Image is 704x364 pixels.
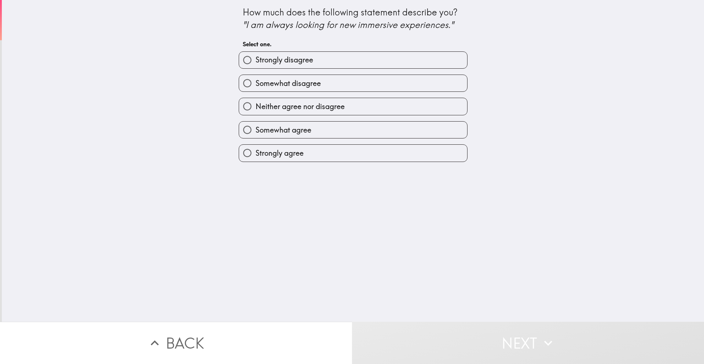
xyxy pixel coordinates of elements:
span: Strongly agree [256,148,304,158]
button: Next [352,322,704,364]
button: Neither agree nor disagree [239,98,467,115]
button: Somewhat agree [239,122,467,138]
span: Strongly disagree [256,55,313,65]
div: How much does the following statement describe you? [243,6,463,31]
button: Strongly agree [239,145,467,161]
button: Somewhat disagree [239,75,467,91]
button: Strongly disagree [239,52,467,68]
span: Somewhat agree [256,125,311,135]
i: "I am always looking for new immersive experiences." [243,19,454,30]
h6: Select one. [243,40,463,48]
span: Somewhat disagree [256,78,321,89]
span: Neither agree nor disagree [256,101,345,112]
